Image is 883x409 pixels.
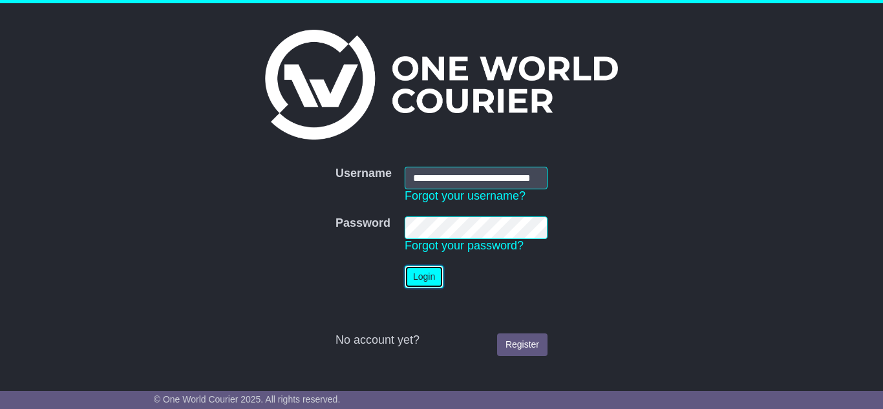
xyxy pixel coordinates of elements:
[335,216,390,231] label: Password
[405,189,526,202] a: Forgot your username?
[265,30,618,140] img: One World
[335,167,392,181] label: Username
[335,333,548,348] div: No account yet?
[405,266,443,288] button: Login
[497,333,548,356] a: Register
[154,394,341,404] span: © One World Courier 2025. All rights reserved.
[405,239,524,252] a: Forgot your password?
